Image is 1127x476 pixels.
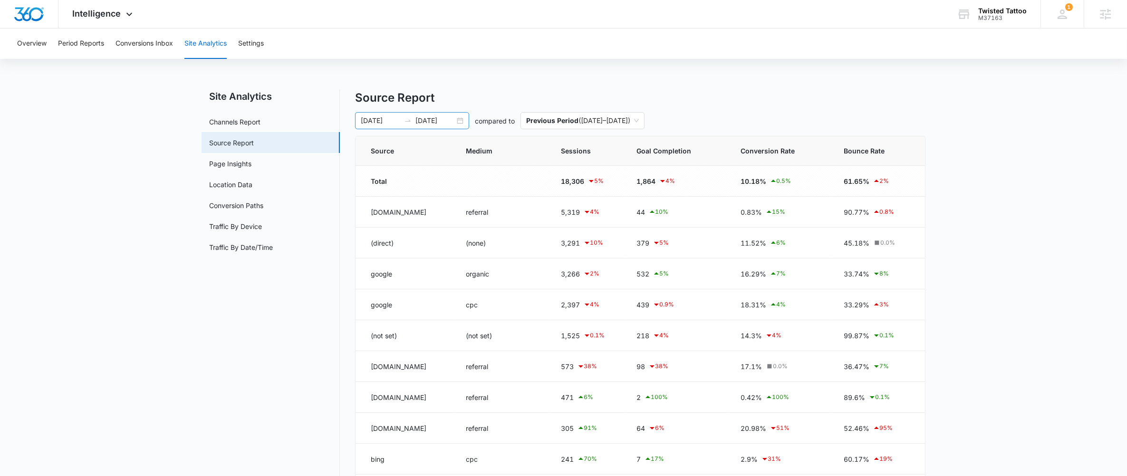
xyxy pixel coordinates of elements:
a: Page Insights [209,159,251,169]
div: 91 % [577,422,597,434]
span: Source [371,146,429,156]
span: Intelligence [73,9,121,19]
span: Bounce Rate [844,146,896,156]
div: 0.1 % [868,391,890,403]
td: google [356,289,454,320]
div: 18,306 [561,175,614,187]
div: 3,266 [561,268,614,279]
td: [DOMAIN_NAME] [356,413,454,444]
div: 45.18% [844,238,910,248]
span: 1 [1065,3,1073,11]
td: [DOMAIN_NAME] [356,351,454,382]
a: Traffic By Device [209,221,262,231]
td: referral [454,413,549,444]
div: 0.9 % [653,299,674,310]
a: Location Data [209,180,252,190]
div: 471 [561,391,614,403]
button: Settings [238,29,264,59]
div: 60.17% [844,453,910,465]
div: 6 % [770,237,786,248]
button: Overview [17,29,47,59]
div: 8 % [873,268,889,279]
div: 3 % [873,299,889,310]
div: 0.1 % [873,330,894,341]
td: bing [356,444,454,475]
div: 70 % [577,453,597,465]
div: 2 [636,391,718,403]
div: 33.74% [844,268,910,279]
td: [DOMAIN_NAME] [356,197,454,228]
div: 1,525 [561,330,614,341]
div: 7 [636,453,718,465]
td: Total [356,166,454,197]
h4: Source Report [355,89,925,106]
div: 52.46% [844,422,910,434]
input: End date [415,115,455,126]
div: 1,864 [636,175,718,187]
span: ( [DATE] – [DATE] ) [526,113,639,129]
span: swap-right [404,117,412,124]
div: 573 [561,361,614,372]
div: 6 % [648,422,665,434]
div: 36.47% [844,361,910,372]
td: cpc [454,444,549,475]
div: 10 % [648,206,668,218]
a: Channels Report [209,117,260,127]
div: 2 % [873,175,889,187]
div: 4 % [659,175,675,187]
div: 4 % [583,206,599,218]
div: 64 [636,422,718,434]
div: 241 [561,453,614,465]
div: 4 % [583,299,599,310]
td: referral [454,382,549,413]
div: 44 [636,206,718,218]
span: Sessions [561,146,600,156]
div: 439 [636,299,718,310]
a: Conversion Paths [209,200,263,210]
div: 16.29% [741,268,821,279]
div: 0.1 % [583,330,605,341]
div: 11.52% [741,237,821,248]
div: 15 % [765,206,785,218]
a: Source Report [209,138,254,148]
div: 17.1% [741,362,821,371]
td: referral [454,351,549,382]
div: 2,397 [561,299,614,310]
span: Conversion Rate [741,146,808,156]
div: 95 % [873,422,893,434]
div: 99.87% [844,330,910,341]
div: 0.42% [741,391,821,403]
div: 5,319 [561,206,614,218]
div: 10 % [583,237,603,248]
div: 0.5 % [770,175,791,187]
div: 61.65% [844,175,910,187]
div: 0.83% [741,206,821,218]
div: 2.9% [741,453,821,465]
span: to [404,117,412,124]
td: organic [454,258,549,289]
button: Period Reports [58,29,104,59]
td: cpc [454,289,549,320]
div: 31 % [761,453,781,465]
p: compared to [475,116,515,126]
div: 100 % [644,391,668,403]
h2: Site Analytics [202,89,340,104]
div: 5 % [653,268,669,279]
div: 20.98% [741,422,821,434]
button: Conversions Inbox [116,29,173,59]
div: account name [978,7,1027,15]
td: (not set) [356,320,454,351]
button: Site Analytics [184,29,227,59]
div: 14.3% [741,330,821,341]
div: 19 % [873,453,893,465]
span: Medium [466,146,524,156]
div: 5 % [588,175,604,187]
div: 0.8 % [873,206,894,218]
div: 0.0 % [873,238,895,247]
span: Goal Completion [636,146,704,156]
div: 4 % [770,299,786,310]
div: 89.6% [844,391,910,403]
div: 3,291 [561,237,614,248]
div: notifications count [1065,3,1073,11]
p: Previous Period [526,116,578,124]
